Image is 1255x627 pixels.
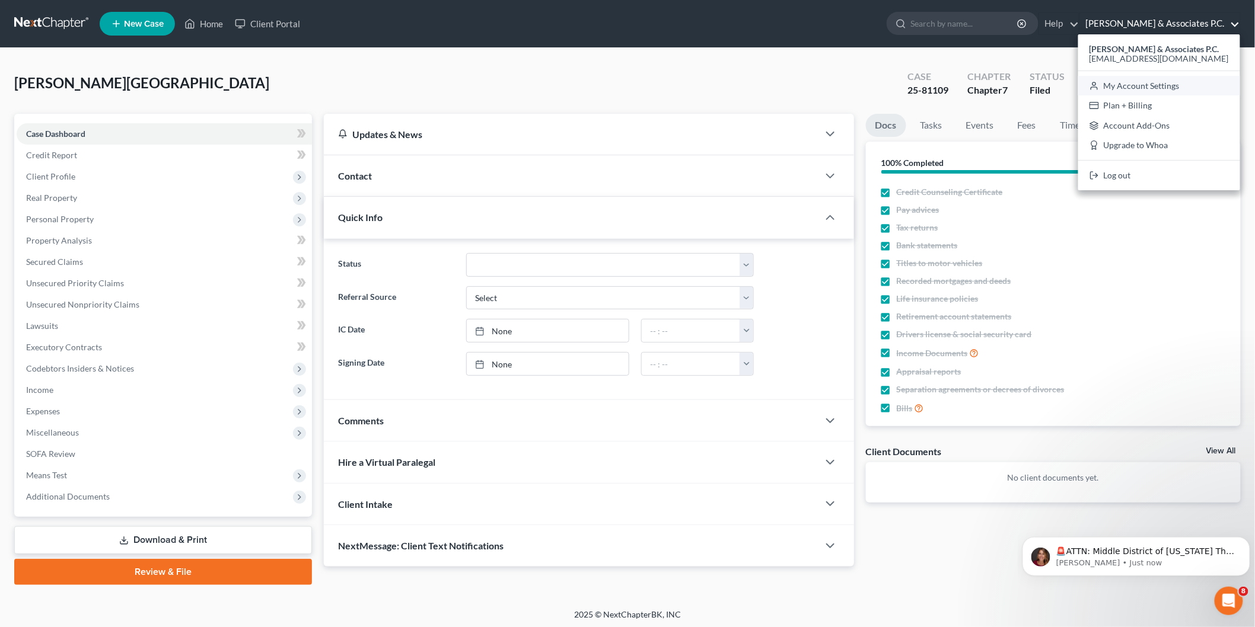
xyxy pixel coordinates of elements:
span: 8 [1239,587,1248,596]
a: View All [1206,447,1236,455]
span: Appraisal reports [897,366,961,378]
span: Recorded mortgages and deeds [897,275,1011,287]
span: Client Profile [26,171,75,181]
span: Unsecured Priority Claims [26,278,124,288]
a: Tasks [911,114,952,137]
span: Personal Property [26,214,94,224]
iframe: Intercom live chat [1215,587,1243,615]
a: Fees [1008,114,1046,137]
span: Separation agreements or decrees of divorces [897,383,1065,395]
span: SOFA Review [26,449,75,459]
span: Miscellaneous [26,427,79,437]
a: [PERSON_NAME] & Associates P.C. [1080,13,1240,34]
a: Events [957,114,1004,137]
div: Chapter [967,70,1011,84]
a: Plan + Billing [1078,95,1240,116]
div: Updates & News [338,128,804,140]
iframe: Intercom notifications message [1018,512,1255,595]
input: Search by name... [910,12,1019,34]
input: -- : -- [642,353,740,375]
a: Download & Print [14,526,312,554]
span: Drivers license & social security card [897,328,1032,340]
a: SOFA Review [17,443,312,465]
span: Bills [897,402,913,414]
span: Contact [338,170,372,181]
a: Docs [866,114,906,137]
a: None [467,319,629,342]
span: [EMAIL_ADDRESS][DOMAIN_NAME] [1090,53,1229,63]
span: Bank statements [897,239,958,251]
div: Chapter [967,84,1011,97]
a: Secured Claims [17,251,312,273]
span: Codebtors Insiders & Notices [26,363,134,373]
strong: [PERSON_NAME] & Associates P.C. [1090,44,1219,54]
a: Executory Contracts [17,337,312,358]
span: Life insurance policies [897,293,979,305]
label: IC Date [332,319,460,343]
a: Help [1039,13,1079,34]
span: Quick Info [338,212,383,223]
span: Income [26,385,53,395]
span: Pay advices [897,204,939,216]
span: Additional Documents [26,491,110,501]
span: Income Documents [897,347,968,359]
a: Upgrade to Whoa [1078,136,1240,156]
a: Case Dashboard [17,123,312,145]
a: Client Portal [229,13,306,34]
div: [PERSON_NAME] & Associates P.C. [1078,34,1240,190]
a: Lawsuits [17,315,312,337]
a: Unsecured Nonpriority Claims [17,294,312,315]
span: 7 [1002,84,1008,95]
span: Comments [338,415,384,426]
span: Client Intake [338,498,393,510]
div: Case [907,70,948,84]
span: Property Analysis [26,235,92,245]
div: 25-81109 [907,84,948,97]
label: Signing Date [332,352,460,376]
a: Unsecured Priority Claims [17,273,312,294]
span: Expenses [26,406,60,416]
span: NextMessage: Client Text Notifications [338,540,504,551]
span: Real Property [26,193,77,203]
a: Credit Report [17,145,312,166]
span: Credit Counseling Certificate [897,186,1003,198]
a: Account Add-Ons [1078,116,1240,136]
span: Unsecured Nonpriority Claims [26,299,139,309]
span: Hire a Virtual Paralegal [338,456,435,468]
a: None [467,353,629,375]
label: Referral Source [332,286,460,310]
span: [PERSON_NAME][GEOGRAPHIC_DATA] [14,74,269,91]
span: Titles to motor vehicles [897,257,983,269]
span: Retirement account statements [897,311,1012,322]
a: Review & File [14,559,312,585]
span: New Case [124,20,164,28]
p: No client documents yet. [875,472,1232,484]
span: Lawsuits [26,321,58,331]
label: Status [332,253,460,277]
div: Filed [1030,84,1065,97]
a: Timer [1051,114,1094,137]
div: Client Documents [866,445,942,458]
strong: 100% Completed [881,158,944,168]
a: My Account Settings [1078,76,1240,96]
div: Status [1030,70,1065,84]
span: Credit Report [26,150,77,160]
span: Tax returns [897,222,938,233]
span: Case Dashboard [26,129,85,139]
span: Secured Claims [26,257,83,267]
span: Means Test [26,470,67,480]
span: Executory Contracts [26,342,102,352]
input: -- : -- [642,319,740,342]
a: Home [179,13,229,34]
a: Log out [1078,165,1240,185]
a: Property Analysis [17,230,312,251]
